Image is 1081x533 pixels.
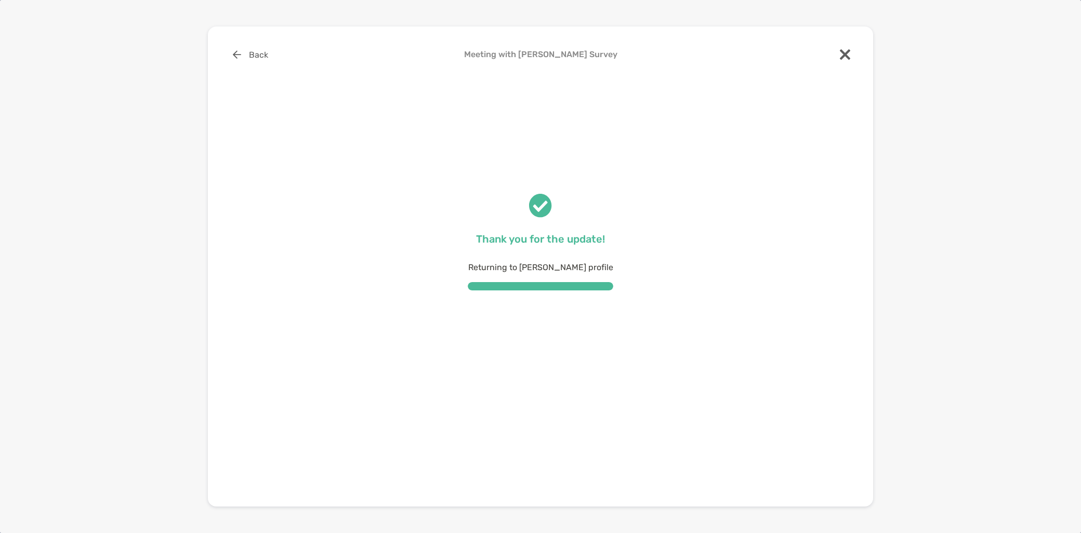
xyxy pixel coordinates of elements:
[468,233,613,246] p: Thank you for the update!
[225,43,276,66] button: Back
[840,49,850,60] img: close modal
[225,49,856,59] h4: Meeting with [PERSON_NAME] Survey
[529,194,552,218] img: check success
[468,261,613,274] p: Returning to [PERSON_NAME] profile
[233,50,241,59] img: button icon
